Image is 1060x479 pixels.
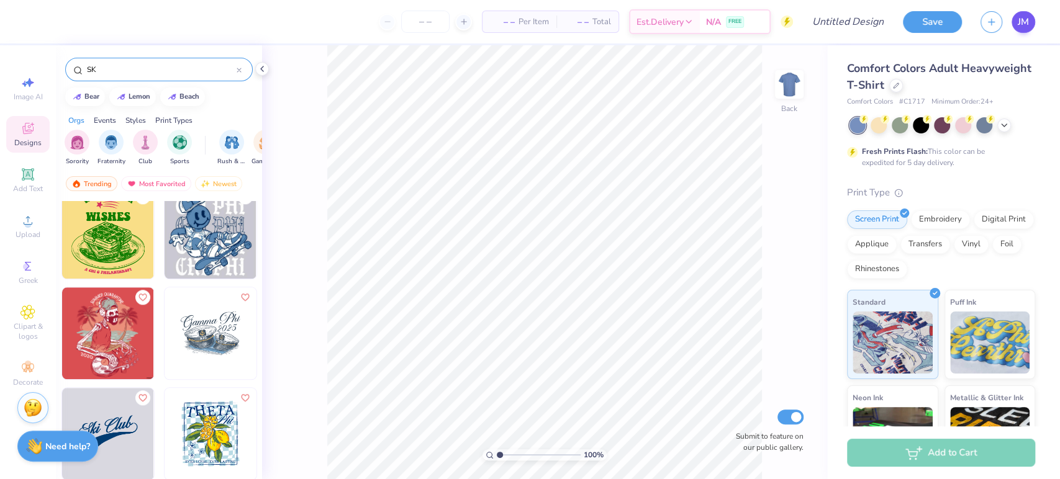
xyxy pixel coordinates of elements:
span: Total [592,16,611,29]
input: – – [401,11,450,33]
strong: Need help? [45,441,90,452]
img: Game Day Image [259,135,273,150]
span: Metallic & Glitter Ink [950,391,1023,404]
img: trending.gif [71,179,81,188]
button: filter button [251,130,280,166]
div: Applique [847,235,897,254]
button: Like [238,390,253,405]
button: filter button [167,130,192,166]
div: filter for Fraternity [97,130,125,166]
img: most_fav.gif [127,179,137,188]
span: Per Item [519,16,549,29]
img: Newest.gif [201,179,211,188]
div: filter for Game Day [251,130,280,166]
input: Untitled Design [802,9,894,34]
div: Styles [125,115,146,126]
img: c3dd14ee-6975-4e9a-9a5e-2a161dc5ed1f [62,287,154,379]
span: 100 % [584,449,604,460]
strong: Fresh Prints Flash: [862,146,928,156]
div: Foil [992,235,1021,254]
button: beach [160,87,205,106]
img: 15eb4a9a-942b-4207-b759-d88e56b5c412 [256,187,348,279]
span: Est. Delivery [636,16,684,29]
div: Embroidery [911,210,970,229]
span: Rush & Bid [217,157,246,166]
input: Try "Alpha" [86,63,237,76]
div: Trending [66,176,117,191]
label: Submit to feature on our public gallery. [729,431,804,453]
div: Print Type [847,186,1035,200]
span: Add Text [13,184,43,194]
div: bear [84,93,99,100]
div: Digital Print [974,210,1034,229]
div: Events [94,115,116,126]
img: Sports Image [173,135,187,150]
img: Neon Ink [853,407,933,469]
span: Upload [16,230,40,239]
img: 1ddf7850-afe2-4111-a979-85ed2c485e6b [165,287,256,379]
img: trend_line.gif [116,93,126,101]
button: filter button [133,130,158,166]
div: Print Types [155,115,193,126]
span: Sorority [66,157,89,166]
span: Clipart & logos [6,321,50,341]
button: filter button [97,130,125,166]
button: filter button [65,130,89,166]
img: a770385a-6d13-40ac-ad23-50caeaf688f5 [153,187,245,279]
div: lemon [129,93,150,100]
span: Standard [853,295,886,308]
span: – – [490,16,515,29]
img: Club Image [138,135,152,150]
button: filter button [217,130,246,166]
img: fb360ba8-4f46-4135-8b3e-603e1d255907 [153,287,245,379]
span: Sports [170,157,189,166]
div: Vinyl [954,235,989,254]
div: Back [781,103,797,114]
div: Most Favorited [121,176,191,191]
span: Designs [14,138,42,148]
img: Puff Ink [950,311,1030,374]
img: Standard [853,311,933,374]
button: Like [135,390,150,405]
div: Screen Print [847,210,907,229]
img: Back [777,72,802,97]
span: JM [1018,15,1029,29]
img: 119cef8f-c26c-48d9-a6a1-48f7959deb70 [165,187,256,279]
span: # C1717 [899,97,925,107]
div: filter for Rush & Bid [217,130,246,166]
img: Metallic & Glitter Ink [950,407,1030,469]
span: Club [138,157,152,166]
span: Comfort Colors [847,97,893,107]
img: 3779f21e-3475-419f-bde2-81671ed76467 [62,187,154,279]
span: FREE [728,17,741,26]
div: Transfers [900,235,950,254]
span: – – [564,16,589,29]
button: lemon [109,87,156,106]
span: Neon Ink [853,391,883,404]
span: N/A [706,16,721,29]
div: Orgs [68,115,84,126]
button: bear [65,87,105,106]
div: beach [179,93,199,100]
span: Decorate [13,377,43,387]
div: This color can be expedited for 5 day delivery. [862,146,1015,168]
div: filter for Club [133,130,158,166]
img: 0c88bac4-3394-48c3-88d4-2f1ec94f84e6 [256,287,348,379]
span: Game Day [251,157,280,166]
img: Rush & Bid Image [225,135,239,150]
img: Sorority Image [70,135,84,150]
img: trend_line.gif [72,93,82,101]
span: Minimum Order: 24 + [931,97,994,107]
div: Newest [195,176,242,191]
span: Greek [19,275,38,285]
button: Save [903,11,962,33]
span: Fraternity [97,157,125,166]
button: Like [135,290,150,305]
a: JM [1012,11,1035,33]
span: Image AI [14,92,43,102]
img: Fraternity Image [104,135,118,150]
button: Like [238,290,253,305]
img: trend_line.gif [167,93,177,101]
div: filter for Sorority [65,130,89,166]
span: Comfort Colors Adult Heavyweight T-Shirt [847,61,1031,92]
